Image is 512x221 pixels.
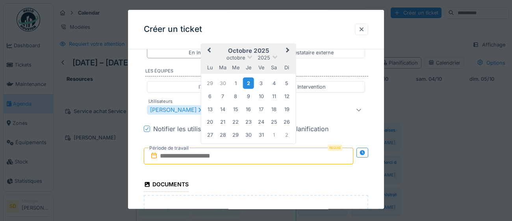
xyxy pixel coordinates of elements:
[281,62,292,73] div: dimanche
[217,62,228,73] div: mardi
[281,104,292,115] div: Choose dimanche 19 octobre 2025
[269,117,279,127] div: Choose samedi 25 octobre 2025
[205,117,215,127] div: Choose lundi 20 octobre 2025
[217,78,228,89] div: Choose mardi 30 septembre 2025
[243,104,254,115] div: Choose jeudi 16 octobre 2025
[201,47,296,54] h2: octobre 2025
[205,78,215,89] div: Choose lundi 29 septembre 2025
[243,91,254,102] div: Choose jeudi 9 octobre 2025
[217,104,228,115] div: Choose mardi 14 octobre 2025
[269,62,279,73] div: samedi
[256,104,267,115] div: Choose vendredi 17 octobre 2025
[269,104,279,115] div: Choose samedi 18 octobre 2025
[217,130,228,140] div: Choose mardi 28 octobre 2025
[289,49,334,56] div: Prestataire externe
[205,130,215,140] div: Choose lundi 27 octobre 2025
[148,144,189,152] label: Période de travail
[282,45,295,58] button: Next Month
[328,145,342,151] div: Requis
[230,130,241,140] div: Choose mercredi 29 octobre 2025
[281,78,292,89] div: Choose dimanche 5 octobre 2025
[269,78,279,89] div: Choose samedi 4 octobre 2025
[217,91,228,102] div: Choose mardi 7 octobre 2025
[281,117,292,127] div: Choose dimanche 26 octobre 2025
[243,130,254,140] div: Choose jeudi 30 octobre 2025
[217,117,228,127] div: Choose mardi 21 octobre 2025
[243,117,254,127] div: Choose jeudi 23 octobre 2025
[189,49,213,56] div: En interne
[205,91,215,102] div: Choose lundi 6 octobre 2025
[269,91,279,102] div: Choose samedi 11 octobre 2025
[230,104,241,115] div: Choose mercredi 15 octobre 2025
[256,62,267,73] div: vendredi
[147,98,174,105] label: Utilisateurs
[297,83,326,91] div: Intervention
[243,62,254,73] div: jeudi
[202,45,215,58] button: Previous Month
[144,178,189,192] div: Documents
[281,91,292,102] div: Choose dimanche 12 octobre 2025
[153,124,328,134] div: Notifier les utilisateurs associés au ticket de la planification
[230,91,241,102] div: Choose mercredi 8 octobre 2025
[230,117,241,127] div: Choose mercredi 22 octobre 2025
[256,78,267,89] div: Choose vendredi 3 octobre 2025
[230,78,241,89] div: Choose mercredi 1 octobre 2025
[145,68,368,76] label: Les équipes
[144,24,202,34] h3: Créer un ticket
[256,117,267,127] div: Choose vendredi 24 octobre 2025
[147,105,208,115] div: [PERSON_NAME]
[230,62,241,73] div: mercredi
[198,83,203,91] div: IT
[281,130,292,140] div: Choose dimanche 2 novembre 2025
[243,78,254,89] div: Choose jeudi 2 octobre 2025
[256,91,267,102] div: Choose vendredi 10 octobre 2025
[269,130,279,140] div: Choose samedi 1 novembre 2025
[226,55,245,61] span: octobre
[258,55,270,61] span: 2025
[256,130,267,140] div: Choose vendredi 31 octobre 2025
[204,76,293,141] div: Month octobre, 2025
[205,104,215,115] div: Choose lundi 13 octobre 2025
[205,62,215,73] div: lundi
